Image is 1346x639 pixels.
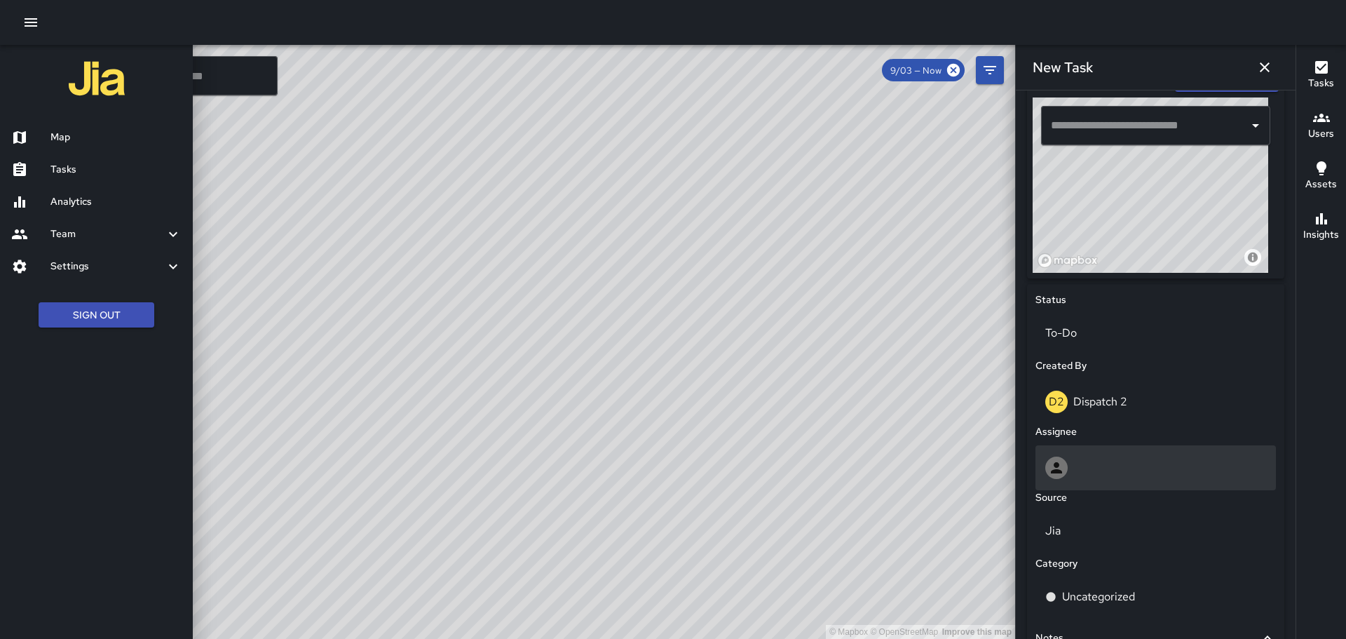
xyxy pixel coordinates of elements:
button: Open [1246,116,1265,135]
p: Uncategorized [1062,588,1135,605]
h6: Team [50,227,165,242]
p: To-Do [1045,325,1266,342]
img: jia-logo [69,51,125,107]
h6: Insights [1303,227,1339,243]
h6: Created By [1035,358,1087,374]
h6: Tasks [50,162,182,177]
h6: Assets [1305,177,1337,192]
h6: Tasks [1308,76,1334,91]
h6: Status [1035,292,1066,308]
button: Sign Out [39,302,154,328]
h6: Assignee [1035,424,1077,440]
p: Dispatch 2 [1073,394,1127,409]
h6: Users [1308,126,1334,142]
h6: New Task [1033,56,1093,79]
p: Jia [1045,523,1266,539]
h6: Map [50,130,182,145]
p: D2 [1049,394,1064,410]
h6: Source [1035,490,1067,506]
h6: Settings [50,259,165,274]
h6: Category [1035,556,1078,572]
h6: Analytics [50,194,182,210]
